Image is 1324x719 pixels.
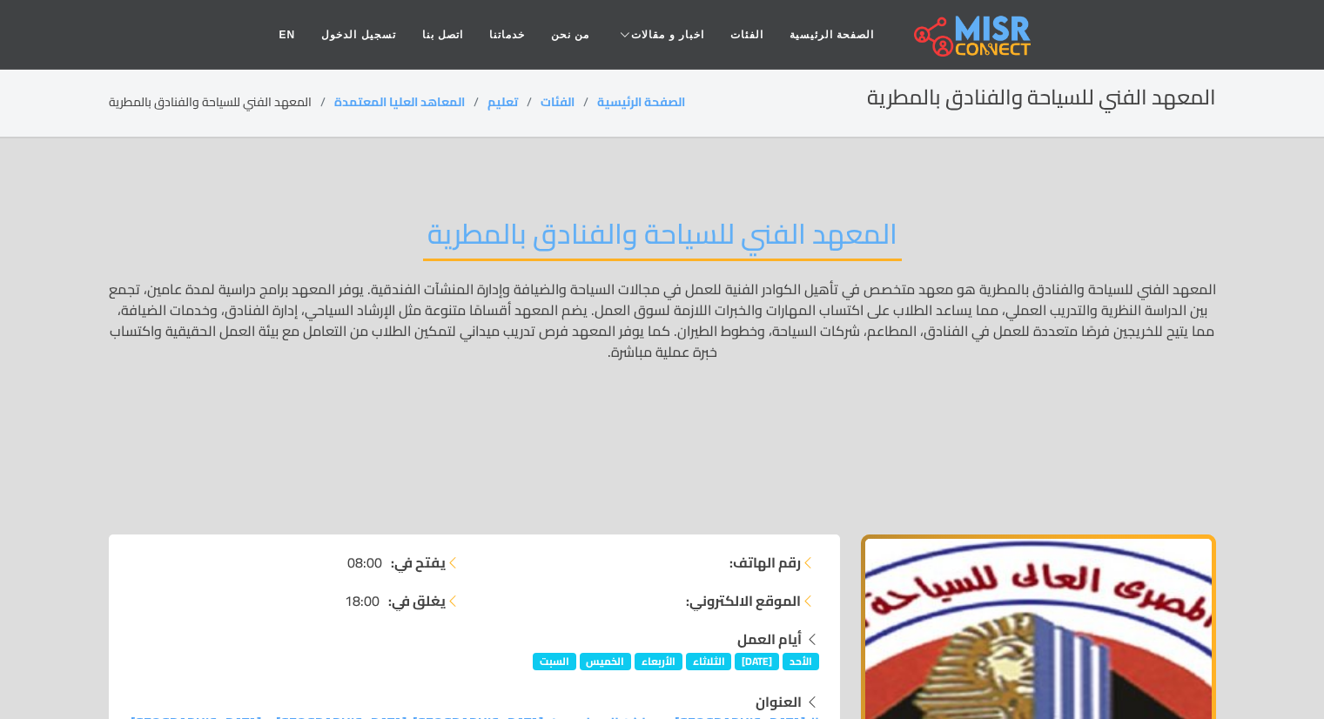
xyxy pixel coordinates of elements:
[686,653,732,670] span: الثلاثاء
[541,91,575,113] a: الفئات
[345,590,380,611] span: 18:00
[308,18,408,51] a: تسجيل الدخول
[717,18,776,51] a: الفئات
[487,91,518,113] a: تعليم
[635,653,682,670] span: الأربعاء
[423,217,902,261] h2: المعهد الفني للسياحة والفنادق بالمطرية
[409,18,476,51] a: اتصل بنا
[334,91,465,113] a: المعاهد العليا المعتمدة
[776,18,887,51] a: الصفحة الرئيسية
[756,689,802,715] strong: العنوان
[686,590,801,611] strong: الموقع الالكتروني:
[729,552,801,573] strong: رقم الهاتف:
[735,653,779,670] span: [DATE]
[388,590,446,611] strong: يغلق في:
[391,552,446,573] strong: يفتح في:
[783,653,819,670] span: الأحد
[597,91,685,113] a: الصفحة الرئيسية
[867,85,1216,111] h2: المعهد الفني للسياحة والفنادق بالمطرية
[109,93,334,111] li: المعهد الفني للسياحة والفنادق بالمطرية
[538,18,602,51] a: من نحن
[631,27,704,43] span: اخبار و مقالات
[347,552,382,573] span: 08:00
[476,18,538,51] a: خدماتنا
[533,653,576,670] span: السبت
[109,279,1216,508] p: المعهد الفني للسياحة والفنادق بالمطرية هو معهد متخصص في تأهيل الكوادر الفنية للعمل في مجالات السي...
[737,626,802,652] strong: أيام العمل
[580,653,632,670] span: الخميس
[266,18,309,51] a: EN
[602,18,717,51] a: اخبار و مقالات
[914,13,1031,57] img: main.misr_connect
